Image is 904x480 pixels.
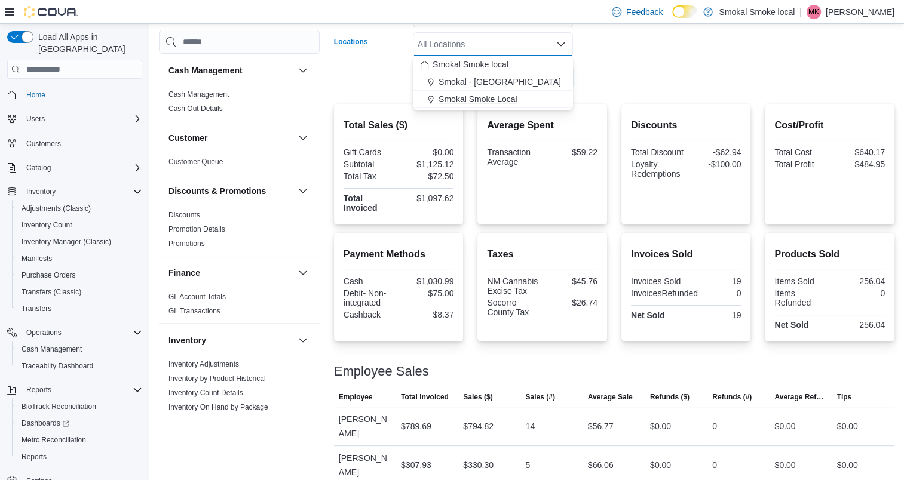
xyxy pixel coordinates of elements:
[22,112,142,126] span: Users
[168,210,200,220] span: Discounts
[168,90,229,99] span: Cash Management
[168,132,207,144] h3: Customer
[837,419,858,433] div: $0.00
[26,163,51,173] span: Catalog
[17,342,142,356] span: Cash Management
[774,247,885,261] h2: Products Sold
[12,448,147,465] button: Reports
[159,290,320,323] div: Finance
[168,293,226,301] a: GL Account Totals
[17,201,96,216] a: Adjustments (Classic)
[807,5,821,19] div: Mike Kennedy
[24,6,78,18] img: Cova
[22,304,51,313] span: Transfers
[168,64,243,76] h3: Cash Management
[545,298,597,307] div: $26.74
[339,392,373,402] span: Employee
[22,325,66,340] button: Operations
[774,419,795,433] div: $0.00
[401,147,453,157] div: $0.00
[650,458,671,472] div: $0.00
[826,5,894,19] p: [PERSON_NAME]
[22,452,47,461] span: Reports
[168,185,266,197] h3: Discounts & Promotions
[17,251,142,266] span: Manifests
[168,306,220,316] span: GL Transactions
[334,364,429,379] h3: Employee Sales
[712,419,717,433] div: 0
[168,292,226,301] span: GL Account Totals
[487,247,597,261] h2: Taxes
[17,201,142,216] span: Adjustments (Classic)
[168,224,225,234] span: Promotion Details
[296,63,310,78] button: Cash Management
[12,415,147,432] a: Dashboards
[439,93,517,105] span: Smokal Smoke Local
[401,193,453,203] div: $1,097.62
[12,233,147,250] button: Inventory Manager (Classic)
[26,139,61,149] span: Customers
[168,239,205,248] a: Promotions
[17,268,142,282] span: Purchase Orders
[344,276,396,286] div: Cash
[401,392,449,402] span: Total Invoiced
[168,334,206,346] h3: Inventory
[545,147,597,157] div: $59.22
[168,359,239,369] span: Inventory Adjustments
[463,392,492,402] span: Sales ($)
[22,87,142,102] span: Home
[22,137,66,151] a: Customers
[2,134,147,152] button: Customers
[22,237,111,247] span: Inventory Manager (Classic)
[688,147,741,157] div: -$62.94
[344,288,396,307] div: Debit- Non-integrated
[168,374,266,383] a: Inventory by Product Historical
[712,458,717,472] div: 0
[703,288,741,298] div: 0
[296,266,310,280] button: Finance
[626,6,663,18] span: Feedback
[17,433,91,447] a: Metrc Reconciliation
[588,419,614,433] div: $56.77
[12,284,147,300] button: Transfers (Classic)
[168,374,266,383] span: Inventory by Product Historical
[17,399,142,414] span: BioTrack Reconciliation
[22,112,50,126] button: Users
[413,91,573,108] button: Smokal Smoke Local
[17,285,142,299] span: Transfers (Classic)
[487,147,540,167] div: Transaction Average
[168,389,243,397] a: Inventory Count Details
[22,220,72,230] span: Inventory Count
[487,276,540,296] div: NM Cannabis Excise Tax
[774,288,827,307] div: Items Refunded
[774,320,808,330] strong: Net Sold
[22,435,86,445] span: Metrc Reconciliation
[168,104,223,113] span: Cash Out Details
[17,268,81,282] a: Purchase Orders
[712,392,752,402] span: Refunds (#)
[487,118,597,133] h2: Average Spent
[17,342,87,356] a: Cash Management
[2,159,147,176] button: Catalog
[463,419,494,433] div: $794.82
[688,310,741,320] div: 19
[168,388,243,398] span: Inventory Count Details
[17,301,56,316] a: Transfers
[168,104,223,113] a: Cash Out Details
[168,403,268,411] a: Inventory On Hand by Package
[799,5,802,19] p: |
[832,320,885,330] div: 256.04
[774,392,827,402] span: Average Refund
[159,87,320,121] div: Cash Management
[631,118,741,133] h2: Discounts
[22,361,93,371] span: Traceabilty Dashboard
[344,310,396,319] div: Cashback
[650,419,671,433] div: $0.00
[631,276,684,286] div: Invoices Sold
[12,250,147,267] button: Manifests
[688,276,741,286] div: 19
[401,276,453,286] div: $1,030.99
[168,158,223,166] a: Customer Queue
[344,247,454,261] h2: Payment Methods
